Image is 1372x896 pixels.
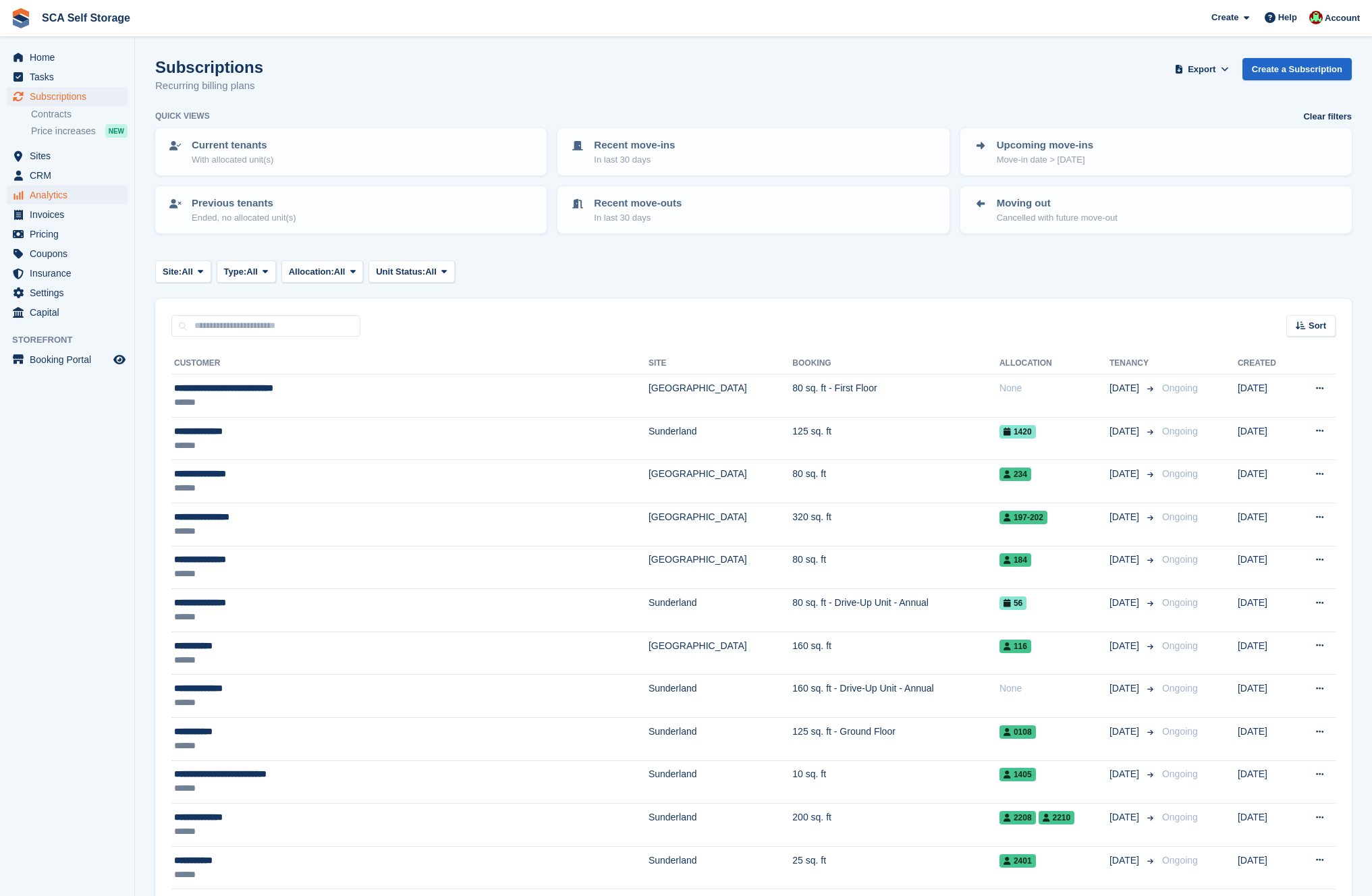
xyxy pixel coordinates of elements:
[1162,554,1198,565] span: Ongoing
[1238,804,1294,847] td: [DATE]
[1188,63,1215,76] span: Export
[36,7,136,29] a: SCA Self Storage
[155,260,211,283] button: Site: All
[7,186,128,204] a: menu
[1162,768,1198,779] span: Ongoing
[1162,468,1198,479] span: Ongoing
[192,153,273,167] p: With allocated unit(s)
[11,8,31,28] img: stora-icon-8386f47178a22dfd0bd8f6a31ec36ba5ce8667c1dd55bd0f319d3a0aa187defe.svg
[792,760,999,804] td: 10 sq. ft
[30,244,111,263] span: Coupons
[792,632,999,675] td: 160 sq. ft
[594,211,682,225] p: In last 30 days
[1109,596,1142,610] span: [DATE]
[649,589,792,632] td: Sunderland
[649,846,792,889] td: Sunderland
[1162,597,1198,608] span: Ongoing
[1109,853,1142,868] span: [DATE]
[30,186,111,204] span: Analytics
[1109,810,1142,824] span: [DATE]
[1162,511,1198,522] span: Ongoing
[192,138,273,153] p: Current tenants
[1162,855,1198,866] span: Ongoing
[997,211,1118,225] p: Cancelled with future move-out
[999,353,1109,374] th: Allocation
[649,675,792,718] td: Sunderland
[30,264,111,283] span: Insurance
[30,350,111,369] span: Booking Portal
[649,460,792,503] td: [GEOGRAPHIC_DATA]
[111,352,128,368] a: Preview store
[594,153,675,167] p: In last 30 days
[559,188,948,232] a: Recent move-outs In last 30 days
[1109,424,1142,439] span: [DATE]
[7,87,128,106] a: menu
[649,804,792,847] td: Sunderland
[7,67,128,86] a: menu
[7,166,128,185] a: menu
[999,425,1036,439] span: 1420
[1109,725,1142,739] span: [DATE]
[7,48,128,67] a: menu
[1238,546,1294,589] td: [DATE]
[999,596,1026,610] span: 56
[182,265,193,279] span: All
[1039,811,1075,824] span: 2210
[1109,467,1142,481] span: [DATE]
[792,546,999,589] td: 80 sq. ft
[1238,417,1294,460] td: [DATE]
[962,130,1350,174] a: Upcoming move-ins Move-in date > [DATE]
[192,196,296,211] p: Previous tenants
[1162,426,1198,437] span: Ongoing
[30,225,111,244] span: Pricing
[999,811,1036,824] span: 2208
[224,265,247,279] span: Type:
[12,333,134,347] span: Storefront
[1109,767,1142,781] span: [DATE]
[1162,726,1198,737] span: Ongoing
[30,303,111,322] span: Capital
[7,205,128,224] a: menu
[1162,640,1198,651] span: Ongoing
[649,717,792,760] td: Sunderland
[649,503,792,546] td: [GEOGRAPHIC_DATA]
[1242,58,1352,80] a: Create a Subscription
[1238,374,1294,418] td: [DATE]
[1238,353,1294,374] th: Created
[289,265,334,279] span: Allocation:
[1238,460,1294,503] td: [DATE]
[1238,632,1294,675] td: [DATE]
[30,67,111,86] span: Tasks
[1109,681,1142,696] span: [DATE]
[30,205,111,224] span: Invoices
[31,125,96,138] span: Price increases
[792,675,999,718] td: 160 sq. ft - Drive-Up Unit - Annual
[1109,510,1142,524] span: [DATE]
[1109,553,1142,567] span: [DATE]
[594,138,675,153] p: Recent move-ins
[999,381,1109,395] div: None
[157,188,545,232] a: Previous tenants Ended, no allocated unit(s)
[1309,319,1326,333] span: Sort
[7,244,128,263] a: menu
[1238,717,1294,760] td: [DATE]
[368,260,454,283] button: Unit Status: All
[7,283,128,302] a: menu
[1109,381,1142,395] span: [DATE]
[649,353,792,374] th: Site
[999,681,1109,696] div: None
[30,166,111,185] span: CRM
[649,546,792,589] td: [GEOGRAPHIC_DATA]
[997,153,1093,167] p: Move-in date > [DATE]
[1211,11,1238,24] span: Create
[999,725,1036,739] span: 0108
[376,265,425,279] span: Unit Status:
[999,640,1031,653] span: 116
[7,146,128,165] a: menu
[7,303,128,322] a: menu
[1162,383,1198,393] span: Ongoing
[792,717,999,760] td: 125 sq. ft - Ground Floor
[1109,639,1142,653] span: [DATE]
[7,264,128,283] a: menu
[31,108,128,121] a: Contracts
